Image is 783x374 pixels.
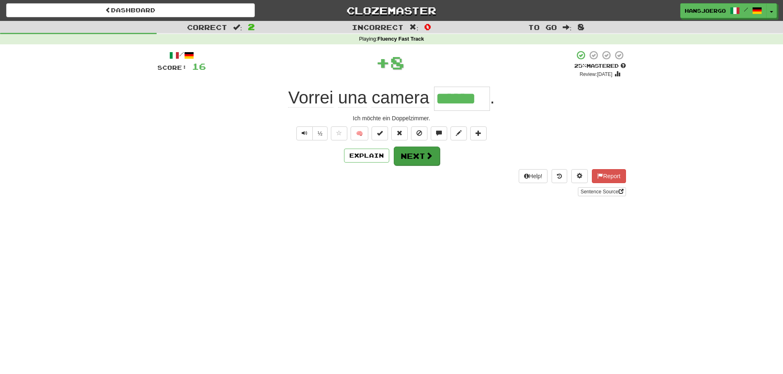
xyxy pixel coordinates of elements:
[372,88,429,108] span: camera
[528,23,557,31] span: To go
[390,52,404,73] span: 8
[424,22,431,32] span: 0
[344,149,389,163] button: Explain
[680,3,767,18] a: HansjoergO /
[192,61,206,71] span: 16
[312,126,328,140] button: ½
[377,36,424,42] strong: Fluency Fast Track
[157,114,626,122] div: Ich möchte ein Doppelzimmer.
[577,22,584,32] span: 8
[563,24,572,31] span: :
[431,126,447,140] button: Discuss sentence (alt+u)
[267,3,516,18] a: Clozemaster
[6,3,255,17] a: Dashboard
[409,24,418,31] span: :
[580,71,612,77] small: Review: [DATE]
[592,169,626,183] button: Report
[391,126,408,140] button: Reset to 0% Mastered (alt+r)
[578,187,626,196] a: Sentence Source
[352,23,404,31] span: Incorrect
[411,126,427,140] button: Ignore sentence (alt+i)
[490,88,495,107] span: .
[248,22,255,32] span: 2
[685,7,726,14] span: HansjoergO
[288,88,333,108] span: Vorrei
[187,23,227,31] span: Correct
[351,126,368,140] button: 🧠
[552,169,567,183] button: Round history (alt+y)
[574,62,587,69] span: 25 %
[470,126,487,140] button: Add to collection (alt+a)
[574,62,626,70] div: Mastered
[296,126,313,140] button: Play sentence audio (ctl+space)
[376,50,390,75] span: +
[331,126,347,140] button: Favorite sentence (alt+f)
[450,126,467,140] button: Edit sentence (alt+d)
[157,50,206,60] div: /
[519,169,548,183] button: Help!
[338,88,367,108] span: una
[744,7,748,12] span: /
[372,126,388,140] button: Set this sentence to 100% Mastered (alt+m)
[157,64,187,71] span: Score:
[295,126,328,140] div: Text-to-speech controls
[394,147,440,165] button: Next
[233,24,242,31] span: :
